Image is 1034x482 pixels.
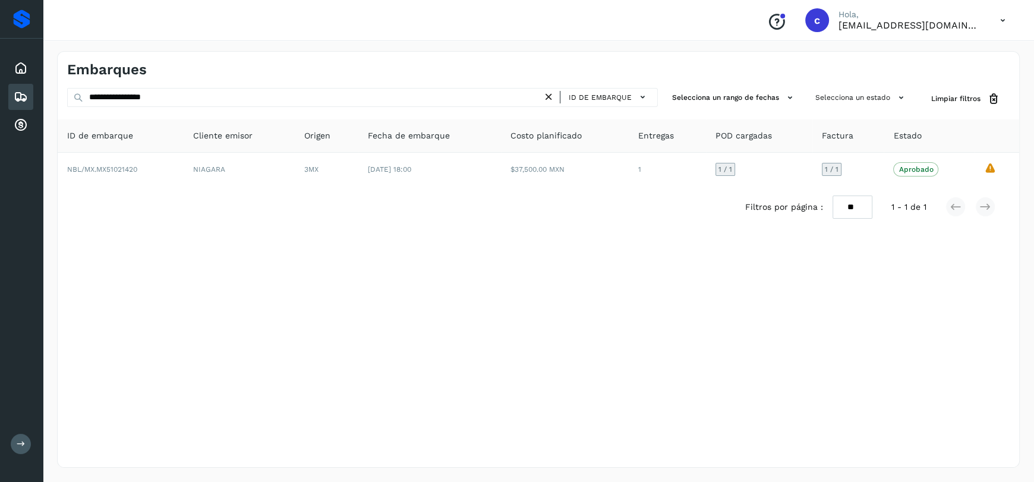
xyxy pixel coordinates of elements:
span: Factura [822,130,853,142]
span: POD cargadas [715,130,772,142]
div: Embarques [8,84,33,110]
span: Costo planificado [510,130,582,142]
button: ID de embarque [565,89,652,106]
td: 1 [629,153,706,186]
div: Inicio [8,55,33,81]
span: Cliente emisor [193,130,253,142]
span: Limpiar filtros [931,93,981,104]
td: 3MX [294,153,358,186]
button: Limpiar filtros [922,88,1010,110]
span: Filtros por página : [745,201,823,213]
span: [DATE] 18:00 [368,165,411,174]
button: Selecciona un rango de fechas [667,88,801,108]
h4: Embarques [67,61,147,78]
p: cuentasespeciales8_met@castores.com.mx [838,20,981,31]
p: Hola, [838,10,981,20]
span: ID de embarque [569,92,632,103]
span: 1 / 1 [718,166,732,173]
span: NBL/MX.MX51021420 [67,165,137,174]
span: Fecha de embarque [368,130,450,142]
p: Aprobado [899,165,933,174]
span: ID de embarque [67,130,133,142]
span: Origen [304,130,330,142]
td: $37,500.00 MXN [501,153,629,186]
td: NIAGARA [184,153,295,186]
span: 1 - 1 de 1 [891,201,926,213]
button: Selecciona un estado [811,88,912,108]
div: Cuentas por cobrar [8,112,33,138]
span: Estado [893,130,921,142]
span: 1 / 1 [825,166,838,173]
span: Entregas [638,130,674,142]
